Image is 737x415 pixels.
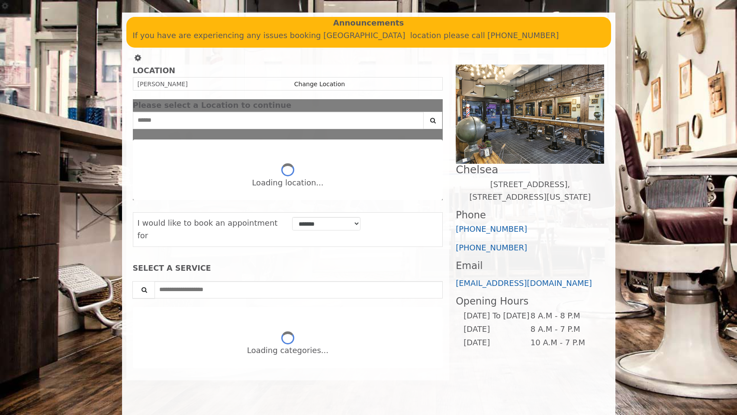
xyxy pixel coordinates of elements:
p: [STREET_ADDRESS],[STREET_ADDRESS][US_STATE] [456,178,604,204]
p: If you have are experiencing any issues booking [GEOGRAPHIC_DATA] location please call [PHONE_NUM... [133,29,605,42]
a: [EMAIL_ADDRESS][DOMAIN_NAME] [456,279,592,288]
h3: Email [456,260,604,271]
td: [DATE] [463,336,530,350]
div: SELECT A SERVICE [133,264,443,272]
button: Service Search [132,281,155,298]
div: Center Select [133,112,443,133]
span: [PERSON_NAME] [138,81,188,88]
span: Please select a Location to continue [133,101,292,110]
div: Loading categories... [247,344,328,357]
td: 10 A.M - 7 P.M [530,336,597,350]
td: 8 A.M - 8 P.M [530,309,597,323]
td: [DATE] [463,323,530,336]
i: Search button [428,117,438,123]
a: Change Location [294,81,345,88]
td: [DATE] To [DATE] [463,309,530,323]
td: 8 A.M - 7 P.M [530,323,597,336]
button: close dialog [430,103,443,108]
h3: Opening Hours [456,296,604,307]
a: [PHONE_NUMBER] [456,224,527,233]
a: [PHONE_NUMBER] [456,243,527,252]
div: Loading location... [252,177,323,189]
input: Search Center [133,112,424,129]
h3: Phone [456,210,604,220]
b: Announcements [333,17,404,29]
h2: Chelsea [456,164,604,175]
span: I would like to book an appointment for [138,218,278,240]
b: LOCATION [133,66,175,75]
